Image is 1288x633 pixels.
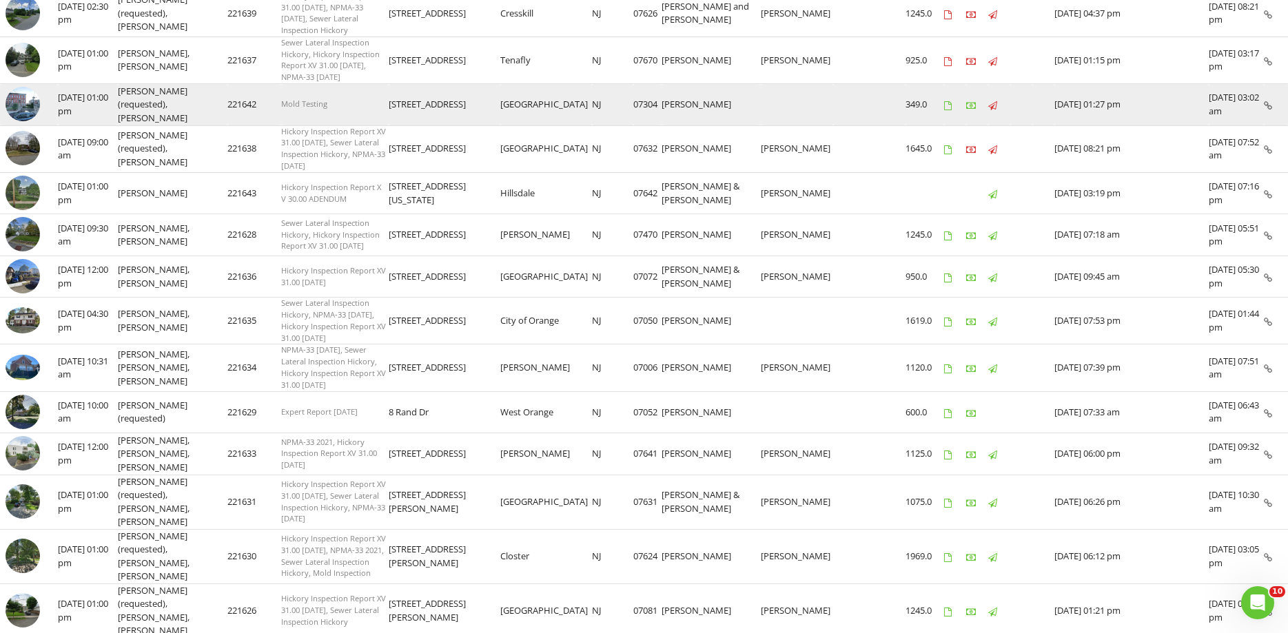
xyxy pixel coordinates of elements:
[662,125,761,172] td: [PERSON_NAME]
[58,475,118,529] td: [DATE] 01:00 pm
[592,433,633,475] td: NJ
[118,84,227,126] td: [PERSON_NAME] (requested), [PERSON_NAME]
[662,433,761,475] td: [PERSON_NAME]
[58,37,118,83] td: [DATE] 01:00 pm
[1054,125,1209,172] td: [DATE] 08:21 pm
[500,344,591,391] td: [PERSON_NAME]
[633,433,662,475] td: 07641
[1209,391,1264,433] td: [DATE] 06:43 am
[1054,529,1209,583] td: [DATE] 06:12 pm
[6,259,40,293] img: streetview
[1054,37,1209,83] td: [DATE] 01:15 pm
[592,172,633,214] td: NJ
[227,298,281,344] td: 221635
[281,406,358,417] span: Expert Report [DATE]
[906,344,944,391] td: 1120.0
[389,214,500,256] td: [STREET_ADDRESS]
[761,125,833,172] td: [PERSON_NAME]
[58,256,118,298] td: [DATE] 12:00 pm
[761,214,833,256] td: [PERSON_NAME]
[906,84,944,126] td: 349.0
[227,344,281,391] td: 221634
[118,529,227,583] td: [PERSON_NAME] (requested), [PERSON_NAME], [PERSON_NAME]
[227,475,281,529] td: 221631
[761,37,833,83] td: [PERSON_NAME]
[281,593,386,627] span: Hickory Inspection Report XV 31.00 [DATE], Sewer Lateral Inspection Hickory
[389,475,500,529] td: [STREET_ADDRESS][PERSON_NAME]
[906,256,944,298] td: 950.0
[1054,344,1209,391] td: [DATE] 07:39 pm
[389,433,500,475] td: [STREET_ADDRESS]
[500,172,591,214] td: Hillsdale
[58,433,118,475] td: [DATE] 12:00 pm
[6,87,40,121] img: streetview
[389,391,500,433] td: 8 Rand Dr
[633,391,662,433] td: 07052
[389,172,500,214] td: [STREET_ADDRESS][US_STATE]
[633,344,662,391] td: 07006
[6,355,40,381] img: 9305266%2Fcover_photos%2FnezwMjvgWLvlTRSpRn6d%2Fsmall.jpeg
[1209,298,1264,344] td: [DATE] 01:44 pm
[633,125,662,172] td: 07632
[389,256,500,298] td: [STREET_ADDRESS]
[227,214,281,256] td: 221628
[500,298,591,344] td: City of Orange
[118,256,227,298] td: [PERSON_NAME], [PERSON_NAME]
[1054,433,1209,475] td: [DATE] 06:00 pm
[906,125,944,172] td: 1645.0
[281,182,381,204] span: Hickory Inspection Report X V 30.00 ADENDUM
[1054,214,1209,256] td: [DATE] 07:18 am
[6,217,40,251] img: streetview
[1209,37,1264,83] td: [DATE] 03:17 pm
[592,475,633,529] td: NJ
[906,214,944,256] td: 1245.0
[1209,256,1264,298] td: [DATE] 05:30 pm
[58,298,118,344] td: [DATE] 04:30 pm
[633,214,662,256] td: 07470
[761,433,833,475] td: [PERSON_NAME]
[118,391,227,433] td: [PERSON_NAME] (requested)
[500,391,591,433] td: West Orange
[500,529,591,583] td: Closter
[118,344,227,391] td: [PERSON_NAME], [PERSON_NAME], [PERSON_NAME]
[227,172,281,214] td: 221643
[906,433,944,475] td: 1125.0
[6,395,40,429] img: streetview
[389,84,500,126] td: [STREET_ADDRESS]
[662,391,761,433] td: [PERSON_NAME]
[1269,586,1285,597] span: 10
[118,172,227,214] td: [PERSON_NAME]
[633,256,662,298] td: 07072
[118,37,227,83] td: [PERSON_NAME], [PERSON_NAME]
[633,529,662,583] td: 07624
[592,529,633,583] td: NJ
[6,436,40,470] img: streetview
[592,214,633,256] td: NJ
[662,344,761,391] td: [PERSON_NAME]
[227,256,281,298] td: 221636
[500,475,591,529] td: [GEOGRAPHIC_DATA]
[761,256,833,298] td: [PERSON_NAME]
[118,433,227,475] td: [PERSON_NAME], [PERSON_NAME], [PERSON_NAME]
[118,214,227,256] td: [PERSON_NAME], [PERSON_NAME]
[6,131,40,165] img: streetview
[281,479,386,523] span: Hickory Inspection Report XV 31.00 [DATE], Sewer Lateral Inspection Hickory, NPMA-33 [DATE]
[761,172,833,214] td: [PERSON_NAME]
[1209,172,1264,214] td: [DATE] 07:16 pm
[389,529,500,583] td: [STREET_ADDRESS][PERSON_NAME]
[662,214,761,256] td: [PERSON_NAME]
[1054,475,1209,529] td: [DATE] 06:26 pm
[592,125,633,172] td: NJ
[500,256,591,298] td: [GEOGRAPHIC_DATA]
[1209,344,1264,391] td: [DATE] 07:51 am
[281,437,377,470] span: NPMA-33 2021, Hickory Inspection Report XV 31.00 [DATE]
[281,344,386,389] span: NPMA-33 [DATE], Sewer Lateral Inspection Hickory, Hickory Inspection Report XV 31.00 [DATE]
[761,344,833,391] td: [PERSON_NAME]
[662,84,761,126] td: [PERSON_NAME]
[281,265,386,287] span: Hickory Inspection Report XV 31.00 [DATE]
[662,298,761,344] td: [PERSON_NAME]
[58,125,118,172] td: [DATE] 09:00 am
[906,391,944,433] td: 600.0
[662,475,761,529] td: [PERSON_NAME] & [PERSON_NAME]
[6,43,40,77] img: streetview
